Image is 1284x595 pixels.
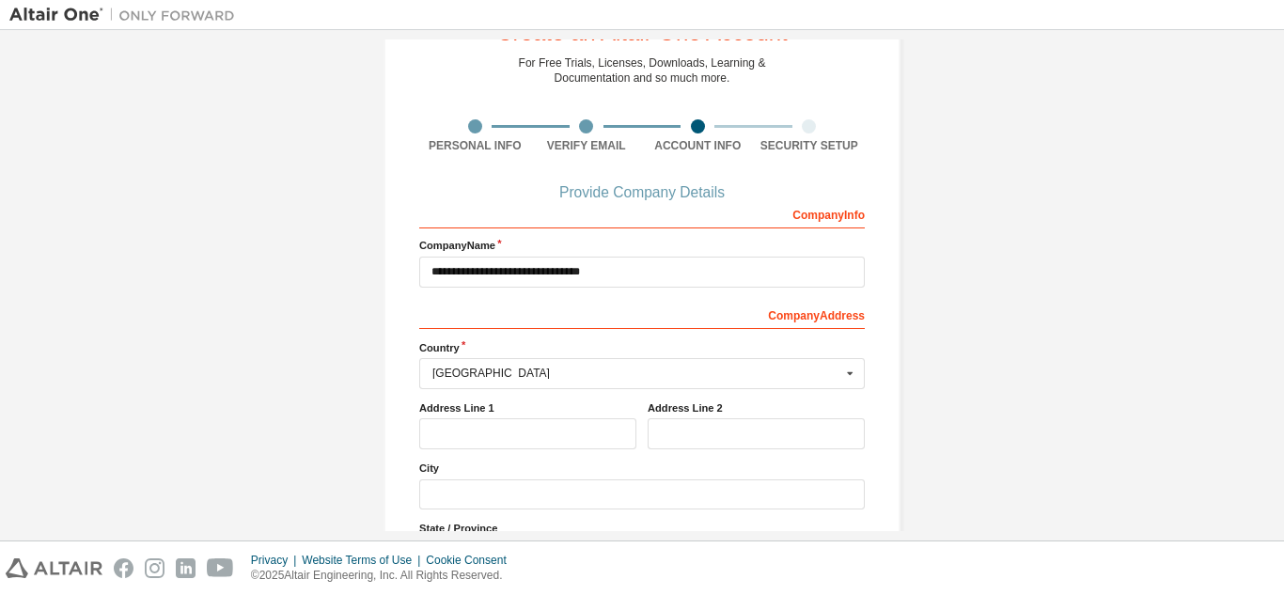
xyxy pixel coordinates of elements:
[519,55,766,86] div: For Free Trials, Licenses, Downloads, Learning & Documentation and so much more.
[419,521,865,536] label: State / Province
[426,553,517,568] div: Cookie Consent
[419,198,865,228] div: Company Info
[642,138,754,153] div: Account Info
[419,299,865,329] div: Company Address
[419,187,865,198] div: Provide Company Details
[176,558,196,578] img: linkedin.svg
[207,558,234,578] img: youtube.svg
[496,22,788,44] div: Create an Altair One Account
[419,238,865,253] label: Company Name
[114,558,133,578] img: facebook.svg
[302,553,426,568] div: Website Terms of Use
[145,558,164,578] img: instagram.svg
[419,138,531,153] div: Personal Info
[9,6,244,24] img: Altair One
[251,553,302,568] div: Privacy
[6,558,102,578] img: altair_logo.svg
[432,368,841,379] div: [GEOGRAPHIC_DATA]
[754,138,866,153] div: Security Setup
[251,568,518,584] p: © 2025 Altair Engineering, Inc. All Rights Reserved.
[419,400,636,415] label: Address Line 1
[648,400,865,415] label: Address Line 2
[531,138,643,153] div: Verify Email
[419,340,865,355] label: Country
[419,461,865,476] label: City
